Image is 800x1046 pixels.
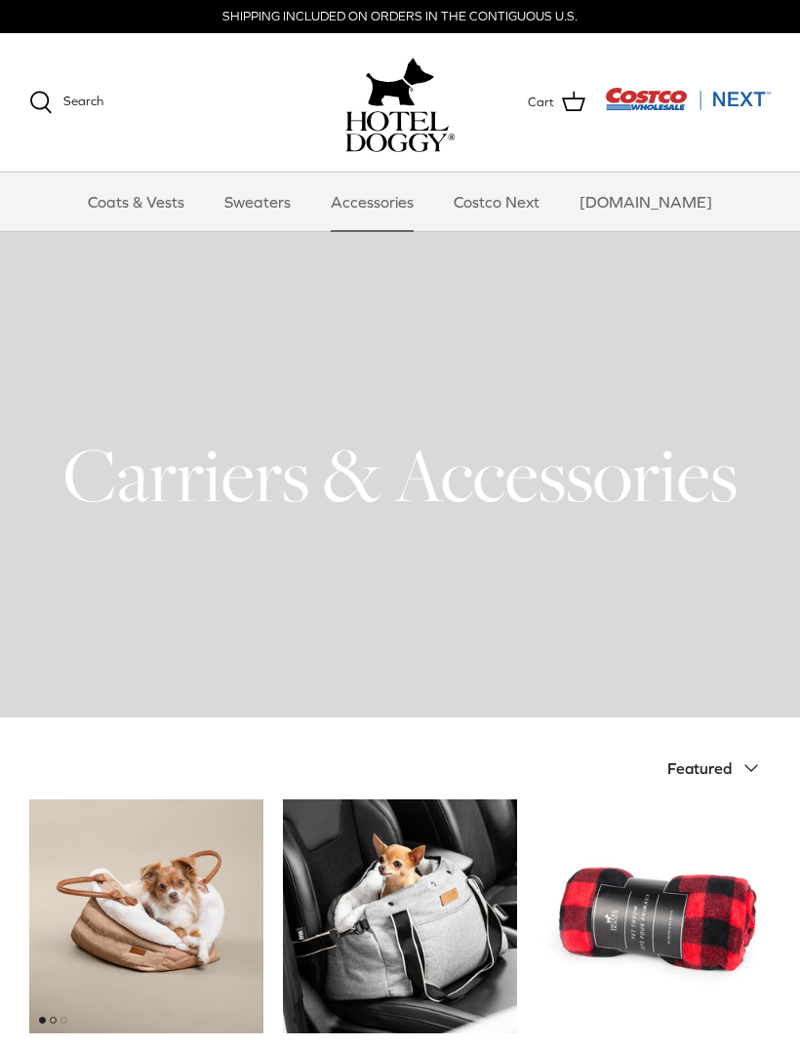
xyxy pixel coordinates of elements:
[345,111,455,152] img: hoteldoggycom
[562,173,730,231] a: [DOMAIN_NAME]
[63,94,103,108] span: Search
[207,173,308,231] a: Sweaters
[436,173,557,231] a: Costco Next
[29,427,771,523] h1: Carriers & Accessories
[605,87,771,111] img: Costco Next
[605,99,771,114] a: Visit Costco Next
[29,91,103,114] a: Search
[528,90,585,115] a: Cart
[528,93,554,113] span: Cart
[283,799,517,1033] a: Hotel Doggy Deluxe Tote Carrier
[366,53,434,111] img: hoteldoggy.com
[667,759,732,777] span: Featured
[537,799,771,1033] a: Cranberry Red Holiday Pet Throw
[29,799,263,1033] a: Hotel Doggy Deluxe Car Seat & Carrier
[70,173,202,231] a: Coats & Vests
[667,747,771,790] button: Featured
[313,173,431,231] a: Accessories
[345,53,455,152] a: hoteldoggy.com hoteldoggycom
